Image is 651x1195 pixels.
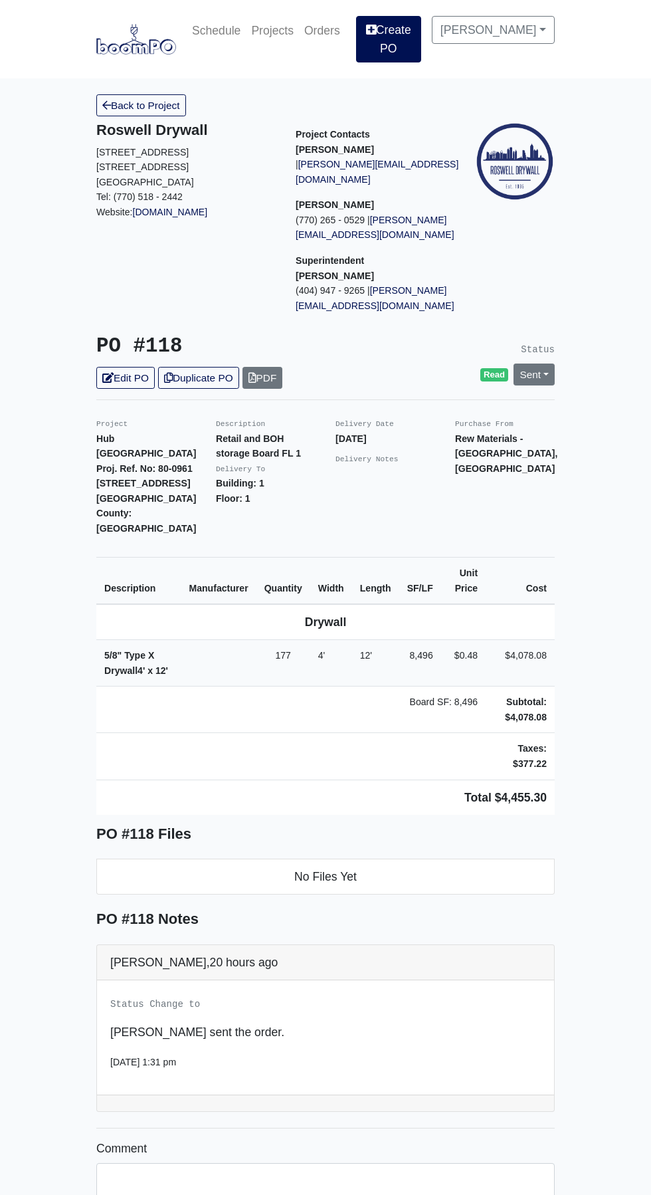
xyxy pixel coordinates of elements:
[158,367,239,389] a: Duplicate PO
[296,255,364,266] span: Superintendent
[486,733,555,780] td: Taxes: $377.22
[96,160,276,175] p: [STREET_ADDRESS]
[96,122,276,139] h5: Roswell Drywall
[96,24,176,54] img: boomPO
[216,420,265,428] small: Description
[256,558,310,605] th: Quantity
[296,144,374,155] strong: [PERSON_NAME]
[96,367,155,389] a: Edit PO
[104,650,168,676] strong: 5/8" Type X Drywall
[138,665,145,676] span: 4'
[96,558,181,605] th: Description
[96,334,316,359] h3: PO #118
[296,199,374,210] strong: [PERSON_NAME]
[441,640,486,687] td: $0.48
[486,687,555,733] td: Subtotal: $4,078.08
[96,493,196,504] strong: [GEOGRAPHIC_DATA]
[480,368,509,381] span: Read
[296,129,370,140] span: Project Contacts
[486,640,555,687] td: $4,078.08
[399,558,441,605] th: SF/LF
[96,859,555,895] li: No Files Yet
[246,16,299,45] a: Projects
[216,433,301,459] strong: Retail and BOH storage Board FL 1
[513,364,555,385] a: Sent
[352,558,399,605] th: Length
[410,697,478,707] span: Board SF: 8,496
[96,508,196,534] strong: County: [GEOGRAPHIC_DATA]
[310,558,352,605] th: Width
[110,1026,284,1039] span: [PERSON_NAME] sent the order.
[335,433,367,444] strong: [DATE]
[242,367,283,389] a: PDF
[96,94,186,116] a: Back to Project
[96,433,196,459] strong: Hub [GEOGRAPHIC_DATA]
[216,493,250,504] strong: Floor: 1
[318,650,325,661] span: 4'
[335,420,394,428] small: Delivery Date
[133,207,208,217] a: [DOMAIN_NAME]
[486,558,555,605] th: Cost
[110,999,200,1010] small: Status Change to
[296,157,475,187] p: |
[256,640,310,687] td: 177
[96,175,276,190] p: [GEOGRAPHIC_DATA]
[96,911,555,928] h5: PO #118 Notes
[147,665,153,676] span: x
[296,285,454,311] a: [PERSON_NAME][EMAIL_ADDRESS][DOMAIN_NAME]
[96,478,191,489] strong: [STREET_ADDRESS]
[360,650,372,661] span: 12'
[181,558,256,605] th: Manufacturer
[210,956,278,969] span: 20 hours ago
[296,159,458,185] a: [PERSON_NAME][EMAIL_ADDRESS][DOMAIN_NAME]
[96,420,128,428] small: Project
[96,463,193,474] strong: Proj. Ref. No: 80-0961
[110,1057,176,1067] small: [DATE] 1:31 pm
[187,16,246,45] a: Schedule
[296,213,475,243] p: (770) 265 - 0529 |
[97,945,554,980] div: [PERSON_NAME],
[521,344,555,355] small: Status
[155,665,168,676] span: 12'
[96,825,555,843] h5: PO #118 Files
[356,16,421,62] a: Create PO
[296,283,475,313] p: (404) 947 - 9265 |
[455,420,513,428] small: Purchase From
[216,465,265,473] small: Delivery To
[96,122,276,219] div: Website:
[296,215,454,241] a: [PERSON_NAME][EMAIL_ADDRESS][DOMAIN_NAME]
[296,271,374,281] strong: [PERSON_NAME]
[305,615,347,629] b: Drywall
[441,558,486,605] th: Unit Price
[96,1139,147,1158] label: Comment
[96,145,276,160] p: [STREET_ADDRESS]
[335,455,399,463] small: Delivery Notes
[432,16,555,44] a: [PERSON_NAME]
[96,780,555,815] td: Total $4,455.30
[399,640,441,687] td: 8,496
[299,16,345,45] a: Orders
[216,478,264,489] strong: Building: 1
[455,431,555,477] p: Rew Materials - [GEOGRAPHIC_DATA], [GEOGRAPHIC_DATA]
[96,189,276,205] p: Tel: (770) 518 - 2442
